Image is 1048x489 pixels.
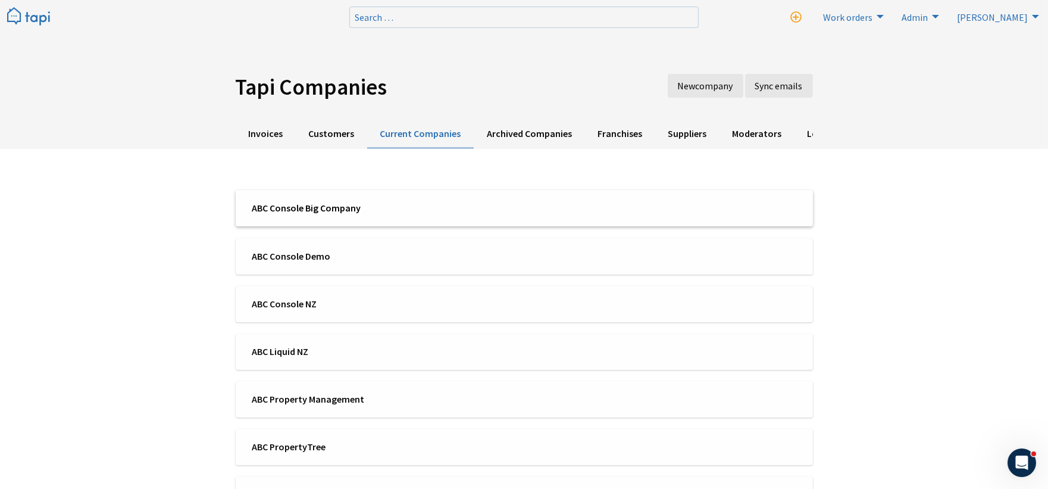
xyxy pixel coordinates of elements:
[236,74,575,101] h1: Tapi Companies
[790,12,802,23] i: New work order
[236,238,813,275] a: ABC Console Demo
[950,7,1042,26] a: [PERSON_NAME]
[355,11,393,23] span: Search …
[367,120,474,149] a: Current Companies
[252,345,517,358] span: ABC Liquid NZ
[902,11,928,23] span: Admin
[1008,448,1036,477] iframe: Intercom live chat
[474,120,584,149] a: Archived Companies
[696,80,733,92] span: company
[252,250,517,263] span: ABC Console Demo
[7,7,50,27] img: Tapi logo
[252,297,517,310] span: ABC Console NZ
[655,120,719,149] a: Suppliers
[236,429,813,465] a: ABC PropertyTree
[296,120,367,149] a: Customers
[719,120,794,149] a: Moderators
[236,120,296,149] a: Invoices
[745,74,813,98] a: Sync emails
[252,393,517,406] span: ABC Property Management
[236,191,813,227] a: ABC Console Big Company
[816,7,887,26] a: Work orders
[794,120,866,149] a: Lost Issues
[894,7,942,26] a: Admin
[823,11,872,23] span: Work orders
[957,11,1028,23] span: [PERSON_NAME]
[236,286,813,322] a: ABC Console NZ
[252,440,517,453] span: ABC PropertyTree
[236,381,813,418] a: ABC Property Management
[236,334,813,370] a: ABC Liquid NZ
[252,201,517,214] span: ABC Console Big Company
[668,74,743,98] a: New
[950,7,1042,26] li: Josh
[584,120,655,149] a: Franchises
